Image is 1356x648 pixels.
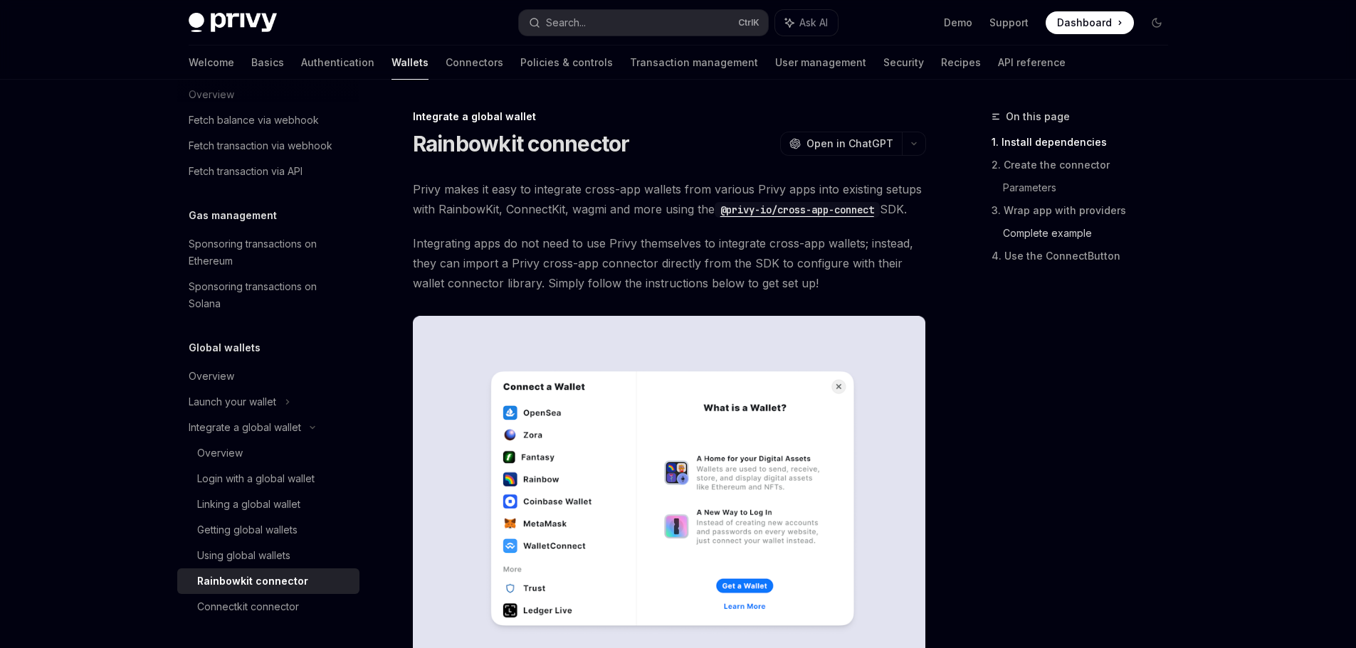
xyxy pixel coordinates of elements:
div: Overview [197,445,243,462]
div: Launch your wallet [189,393,276,410]
a: 4. Use the ConnectButton [992,245,1179,267]
a: API reference [998,46,1066,80]
span: Ask AI [799,16,828,30]
span: Privy makes it easy to integrate cross-app wallets from various Privy apps into existing setups w... [413,179,926,219]
a: 1. Install dependencies [992,131,1179,154]
a: Support [989,16,1029,30]
a: Complete example [1003,222,1179,245]
h5: Global wallets [189,339,261,356]
div: Fetch transaction via webhook [189,137,332,154]
div: Getting global wallets [197,521,298,538]
a: Transaction management [630,46,758,80]
div: Fetch balance via webhook [189,112,319,129]
a: User management [775,46,866,80]
h5: Gas management [189,207,277,224]
div: Connectkit connector [197,598,299,615]
a: Using global wallets [177,543,359,568]
a: Parameters [1003,176,1179,199]
h1: Rainbowkit connector [413,131,630,156]
img: dark logo [189,13,277,33]
button: Search...CtrlK [519,10,768,36]
button: Open in ChatGPT [780,132,902,156]
a: Overview [177,363,359,389]
span: Dashboard [1057,16,1112,30]
a: Basics [251,46,284,80]
a: Connectors [446,46,503,80]
a: 2. Create the connector [992,154,1179,176]
a: Fetch transaction via API [177,159,359,184]
a: Policies & controls [520,46,613,80]
div: Sponsoring transactions on Solana [189,278,351,312]
div: Overview [189,368,234,385]
a: Sponsoring transactions on Solana [177,274,359,317]
span: Open in ChatGPT [806,137,893,151]
div: Integrate a global wallet [413,110,926,124]
div: Search... [546,14,586,31]
div: Sponsoring transactions on Ethereum [189,235,351,270]
div: Integrate a global wallet [189,419,301,436]
button: Ask AI [775,10,838,36]
a: Login with a global wallet [177,466,359,492]
span: On this page [1006,108,1070,125]
a: Getting global wallets [177,517,359,543]
div: Login with a global wallet [197,470,315,487]
span: Ctrl K [738,17,760,28]
button: Toggle dark mode [1145,11,1168,34]
a: Recipes [941,46,981,80]
a: Wallets [391,46,429,80]
a: Authentication [301,46,374,80]
a: Connectkit connector [177,594,359,620]
a: Rainbowkit connector [177,568,359,594]
a: Demo [944,16,972,30]
a: Welcome [189,46,234,80]
a: Dashboard [1046,11,1134,34]
a: 3. Wrap app with providers [992,199,1179,222]
div: Linking a global wallet [197,496,300,513]
code: @privy-io/cross-app-connect [715,202,880,218]
div: Fetch transaction via API [189,163,303,180]
a: Overview [177,440,359,466]
div: Rainbowkit connector [197,573,308,590]
a: Fetch transaction via webhook [177,133,359,159]
a: Sponsoring transactions on Ethereum [177,231,359,274]
a: Security [883,46,924,80]
a: Fetch balance via webhook [177,107,359,133]
a: @privy-io/cross-app-connect [715,202,880,216]
div: Using global wallets [197,547,290,564]
a: Linking a global wallet [177,492,359,517]
span: Integrating apps do not need to use Privy themselves to integrate cross-app wallets; instead, the... [413,233,926,293]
